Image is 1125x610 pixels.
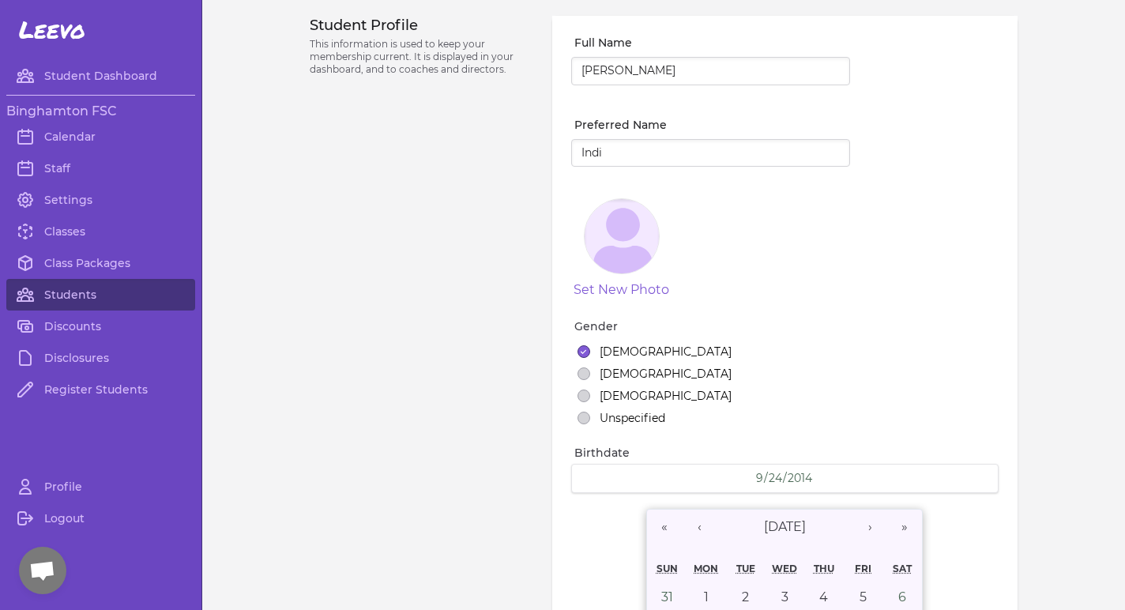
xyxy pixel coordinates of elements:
[694,563,718,574] abbr: Monday
[704,589,709,604] abbr: September 1, 2014
[310,38,533,76] p: This information is used to keep your membership current. It is displayed in your dashboard, and ...
[19,547,66,594] div: Open chat
[6,342,195,374] a: Disclosures
[898,589,906,604] abbr: September 6, 2014
[682,510,717,544] button: ‹
[6,121,195,152] a: Calendar
[772,563,797,574] abbr: Wednesday
[787,471,814,486] input: YYYY
[571,57,850,85] input: Richard Button
[764,470,768,486] span: /
[781,589,788,604] abbr: September 3, 2014
[893,563,912,574] abbr: Saturday
[647,510,682,544] button: «
[768,471,783,486] input: DD
[852,510,887,544] button: ›
[574,281,669,299] button: Set New Photo
[6,184,195,216] a: Settings
[6,374,195,405] a: Register Students
[574,35,850,51] label: Full Name
[661,589,673,604] abbr: August 31, 2014
[6,60,195,92] a: Student Dashboard
[6,152,195,184] a: Staff
[855,563,871,574] abbr: Friday
[574,117,850,133] label: Preferred Name
[887,510,922,544] button: »
[6,503,195,534] a: Logout
[860,589,867,604] abbr: September 5, 2014
[571,139,850,168] input: Richard
[742,589,749,604] abbr: September 2, 2014
[6,247,195,279] a: Class Packages
[600,410,665,426] label: Unspecified
[574,318,999,334] label: Gender
[19,16,85,44] span: Leevo
[600,388,732,404] label: [DEMOGRAPHIC_DATA]
[657,563,678,574] abbr: Sunday
[6,279,195,311] a: Students
[819,589,828,604] abbr: September 4, 2014
[764,519,806,534] span: [DATE]
[6,216,195,247] a: Classes
[6,471,195,503] a: Profile
[814,563,834,574] abbr: Thursday
[755,471,764,486] input: MM
[736,563,755,574] abbr: Tuesday
[310,16,533,35] h3: Student Profile
[600,366,732,382] label: [DEMOGRAPHIC_DATA]
[6,102,195,121] h3: Binghamton FSC
[783,470,787,486] span: /
[717,510,852,544] button: [DATE]
[6,311,195,342] a: Discounts
[600,344,732,360] label: [DEMOGRAPHIC_DATA]
[574,445,999,461] label: Birthdate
